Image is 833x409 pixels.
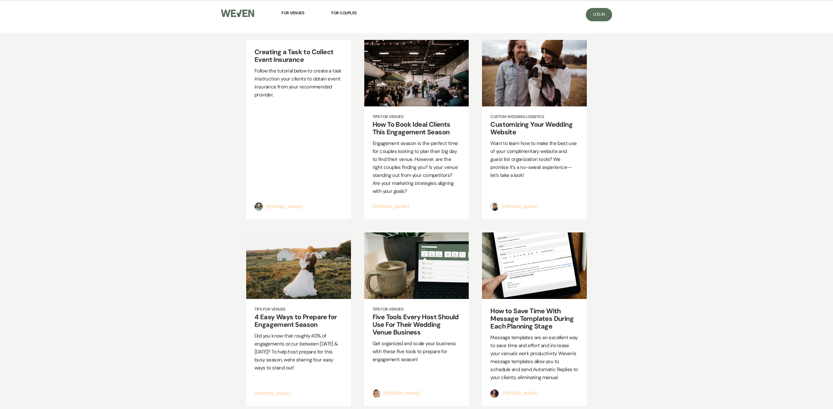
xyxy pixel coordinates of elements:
a: [PERSON_NAME] [502,204,538,209]
a: [PERSON_NAME] [502,390,538,396]
a: How to Save Time With Message Templates During Each Planning Stage Message templates are an excel... [482,299,587,389]
h2: Creating a Task to Collect Event Insurance [254,48,343,64]
h2: Five Tools Every Host Should Use For Their Wedding Venue Business [373,313,461,336]
h2: How To Book Ideal Clients This Engagement Season [373,121,461,136]
a: Custom Wedding Logistics Customizing Your Wedding Website Want to learn how to make the best use ... [482,106,587,187]
h2: How to Save Time With Message Templates During Each Planning Stage [490,307,579,330]
a: Log In [586,8,612,21]
p: Follow the tutorial below to create a task inistruction your clients to obtain event insurance fr... [254,67,343,99]
span: For Venues [281,10,304,16]
p: Get organized and scale your business with these five tools to prepare for engagement season! [373,340,461,363]
p: Message templates are an excellent way to save time and effort and increase your venue's work pro... [490,334,579,381]
h2: Customizing Your Wedding Website [490,121,579,136]
a: [PERSON_NAME] [373,204,409,209]
a: Tips for Venues Five Tools Every Host Should Use For Their Wedding Venue Business Get organized a... [364,299,469,371]
img: Molly Bradbury [490,203,499,211]
span: For Couples [331,10,357,16]
a: Creating a Task to Collect Event Insurance Follow the tutorial below to create a task inistructio... [246,40,351,106]
span: Custom Wedding Logistics [490,115,579,119]
img: Madeleine Hagy [373,389,381,398]
p: Did you know that roughly 40% of engagements occur between [DATE] & [DATE]? To help host prepare ... [254,332,343,372]
span: Tips for Venues [373,115,461,119]
p: Want to learn how to make the best use of your complimentary website and guest list organization ... [490,139,579,179]
a: [PERSON_NAME] [384,390,420,396]
span: Log In [593,12,605,17]
a: Tips for Venues How To Book Ideal Clients This Engagement Season Engagement season is the perfect... [364,106,469,203]
a: [PERSON_NAME] [254,391,291,396]
a: For Venues [281,6,304,20]
a: For Couples [331,6,357,20]
a: Tips for Venues 4 Easy Ways to Prepare for Engagement Season Did you know that roughly 40% of eng... [246,299,351,379]
p: Engagement season is the perfect time for couples looking to plan their big day to find their ven... [373,139,461,195]
h2: 4 Easy Ways to Prepare for Engagement Season [254,313,343,329]
img: Weven Logo [221,10,254,17]
img: Jess Cavallaro [490,389,499,398]
img: Shea Robinson [254,203,263,211]
span: Tips for Venues [254,307,343,312]
span: Tips for Venues [373,307,461,312]
a: [PERSON_NAME] [265,204,302,209]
